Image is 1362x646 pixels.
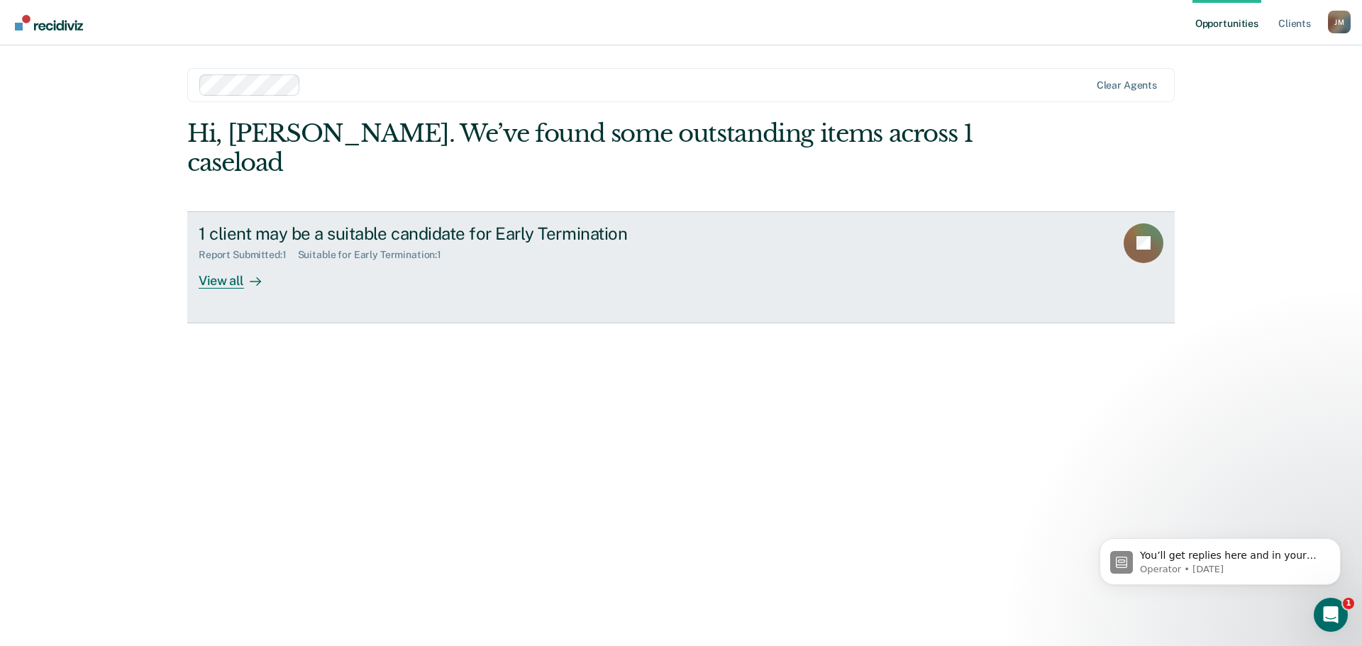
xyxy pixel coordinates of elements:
span: 1 [1343,598,1354,609]
iframe: Intercom notifications message [1078,508,1362,608]
div: Report Submitted : 1 [199,249,298,261]
div: Suitable for Early Termination : 1 [298,249,453,261]
button: Profile dropdown button [1328,11,1351,33]
div: Clear agents [1097,79,1157,91]
img: Recidiviz [15,15,83,30]
div: 1 client may be a suitable candidate for Early Termination [199,223,697,244]
div: View all [199,261,278,289]
a: 1 client may be a suitable candidate for Early TerminationReport Submitted:1Suitable for Early Te... [187,211,1175,323]
div: J M [1328,11,1351,33]
div: Hi, [PERSON_NAME]. We’ve found some outstanding items across 1 caseload [187,119,978,177]
iframe: Intercom live chat [1314,598,1348,632]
